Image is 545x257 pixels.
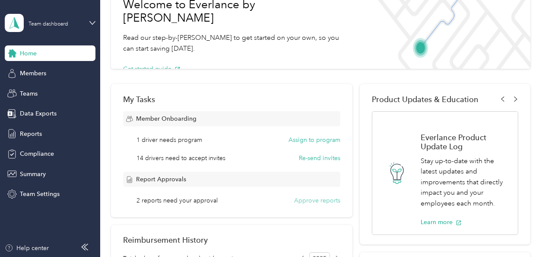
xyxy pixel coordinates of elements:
[421,133,508,151] h1: Everlance Product Update Log
[136,114,196,123] span: Member Onboarding
[421,218,462,227] button: Learn more
[421,156,508,209] p: Stay up-to-date with the latest updates and improvements that directly impact you and your employ...
[288,135,340,145] button: Assign to program
[20,170,46,179] span: Summary
[20,49,37,58] span: Home
[29,22,68,27] div: Team dashboard
[123,235,208,244] h2: Reimbursement History
[20,89,38,98] span: Teams
[136,154,225,163] span: 14 drivers need to accept invites
[20,149,54,158] span: Compliance
[497,209,545,257] iframe: Everlance-gr Chat Button Frame
[136,196,218,205] span: 2 reports need your approval
[294,196,340,205] button: Approve reports
[20,190,60,199] span: Team Settings
[20,69,46,78] span: Members
[136,135,202,145] span: 1 driver needs program
[136,175,186,184] span: Report Approvals
[123,64,181,74] button: Get started guide
[372,95,478,104] span: Product Updates & Education
[123,32,347,54] p: Read our step-by-[PERSON_NAME] to get started on your own, so you can start saving [DATE].
[299,154,340,163] button: Re-send invites
[123,95,340,104] div: My Tasks
[20,109,57,118] span: Data Exports
[20,129,42,138] span: Reports
[5,244,49,253] button: Help center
